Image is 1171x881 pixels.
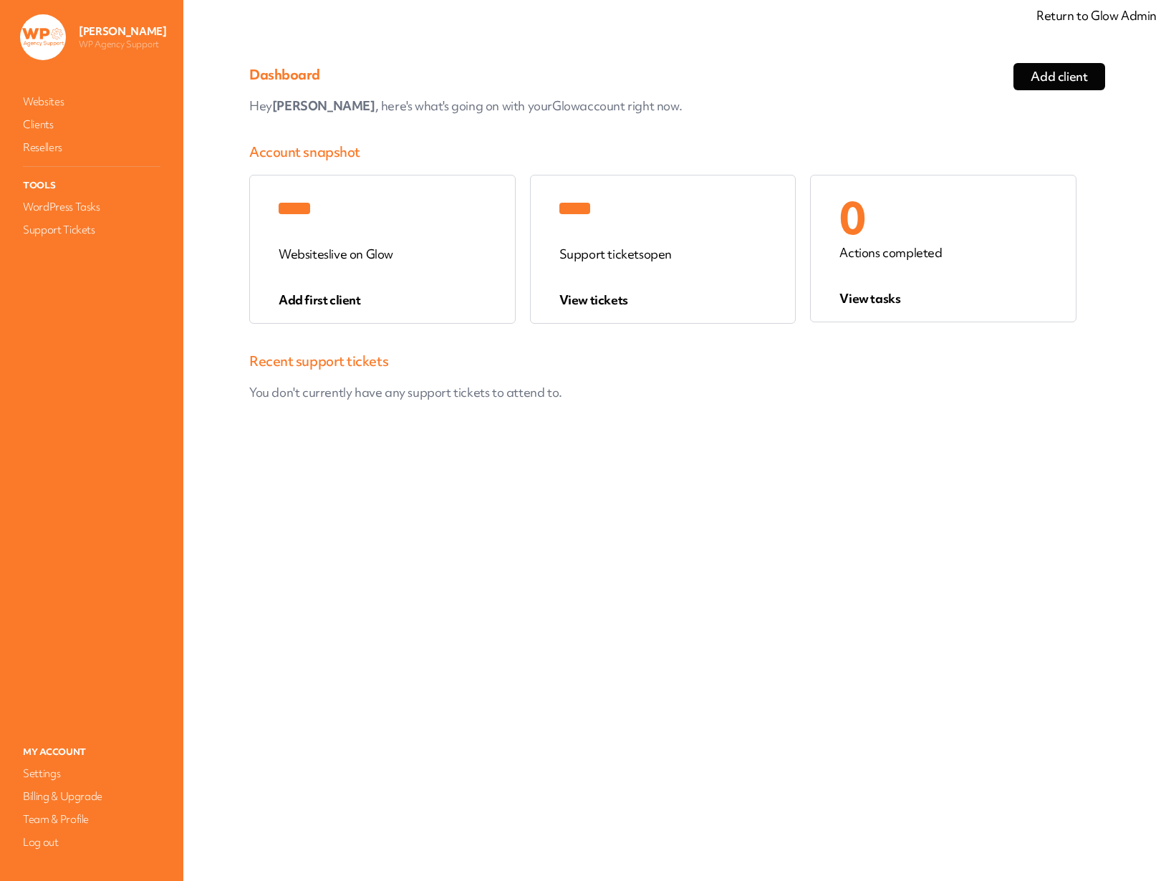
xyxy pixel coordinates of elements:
a: Clients [20,115,163,135]
p: Actions completed [839,244,1061,261]
a: Billing & Upgrade [20,786,163,807]
a: Support ticketsopen View tickets [530,175,796,324]
p: Support ticket open [559,246,781,263]
a: Websiteslive on Glow Add first client [249,175,516,324]
p: Hey , here's what's going on with your account right now. [249,97,1105,115]
a: Support Tickets [20,220,163,240]
p: Website live on Glow [279,246,501,263]
a: Team & Profile [20,809,163,829]
div: 0 [839,210,1006,224]
span: [PERSON_NAME] [272,98,375,114]
p: My Account [20,742,163,761]
p: View tasks [839,290,1061,307]
a: 0 Actions completed View tasks [810,175,1076,322]
p: Recent support tickets [249,352,1076,370]
button: Add client [1013,63,1105,90]
a: Websites [20,92,163,112]
span: Glow [552,98,579,114]
p: Add first client [279,292,501,309]
p: Account snapshot [249,143,1076,160]
a: Settings [20,764,163,784]
span: s [639,246,644,262]
a: Log out [20,832,163,852]
a: Return to Glow Admin [1036,8,1157,24]
p: View tickets [559,292,781,309]
p: WP Agency Support [79,39,166,50]
a: Resellers [20,138,163,158]
p: Tools [20,175,163,194]
p: [PERSON_NAME] [79,24,166,39]
a: WordPress Tasks [20,197,163,217]
p: You don't currently have any support tickets to attend to. [249,384,1076,401]
span: s [324,246,329,262]
p: Dashboard [249,66,1105,83]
